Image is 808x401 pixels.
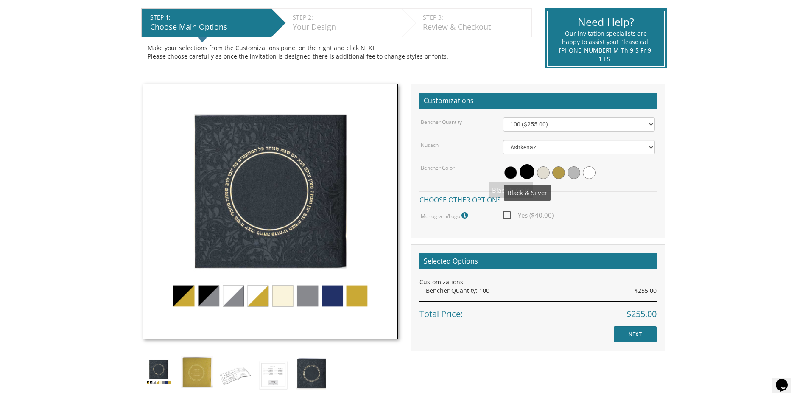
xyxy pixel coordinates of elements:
[143,84,398,339] img: simchonim_round_emboss.jpg
[296,356,327,390] img: simchonim-black-and-gold.jpg
[150,22,267,33] div: Choose Main Options
[559,29,653,63] div: Our invitation specialists are happy to assist you! Please call [PHONE_NUMBER] M-Th 9-5 Fr 9-1 EST
[421,118,462,126] label: Bencher Quantity
[419,253,657,269] h2: Selected Options
[423,13,527,22] div: STEP 3:
[150,13,267,22] div: STEP 1:
[635,286,657,295] span: $255.00
[143,356,175,388] img: simchonim_round_emboss.jpg
[293,22,397,33] div: Your Design
[419,93,657,109] h2: Customizations
[503,210,554,221] span: Yes ($40.00)
[419,301,657,320] div: Total Price:
[423,22,527,33] div: Review & Checkout
[421,141,439,149] label: Nusach
[421,164,455,171] label: Bencher Color
[772,367,800,393] iframe: chat widget
[559,14,653,30] div: Need Help?
[626,308,657,320] span: $255.00
[148,44,526,61] div: Make your selections from the Customizations panel on the right and click NEXT Please choose care...
[293,13,397,22] div: STEP 2:
[257,356,289,393] img: square-embossed-inside-2.jpg
[421,210,470,221] label: Monogram/Logo
[419,191,657,206] h4: Choose other options
[219,356,251,393] img: square-embossed-inside-1.jpg
[181,356,213,388] img: simchonim-square-gold.jpg
[419,278,657,286] div: Customizations:
[426,286,657,295] div: Bencher Quantity: 100
[614,326,657,342] input: NEXT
